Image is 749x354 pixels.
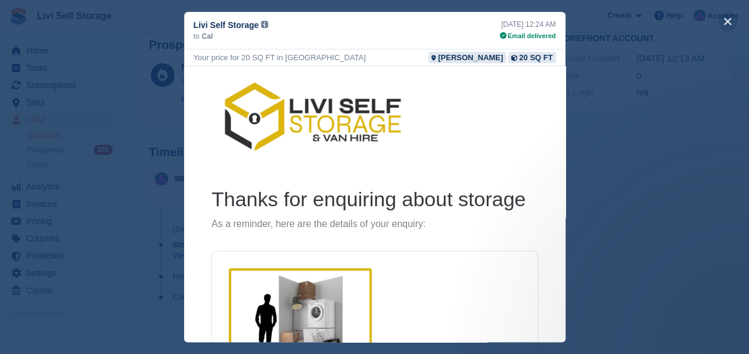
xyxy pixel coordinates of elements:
div: Email delivered [500,31,556,41]
p: As a reminder, here are the details of your enquiry: [27,152,354,164]
span: Livi Self Storage [194,19,259,31]
img: Livi Self Storage Logo [27,10,230,91]
div: [PERSON_NAME] [438,52,503,63]
div: Your price for 20 SQ FT in [GEOGRAPHIC_DATA] [194,52,366,63]
span: to [194,31,200,42]
h1: Thanks for enquiring about storage [27,120,354,146]
a: [PERSON_NAME] [428,52,506,63]
div: 20 SQ FT [519,52,552,63]
span: Cal [202,31,213,42]
img: 20 SQ FT [45,202,188,309]
a: 20 SQ FT [508,52,555,63]
img: icon-info-grey-7440780725fd019a000dd9b08b2336e03edf1995a4989e88bcd33f0948082b44.svg [261,21,268,28]
div: [DATE] 12:24 AM [500,19,556,30]
button: close [718,12,737,31]
h2: 20 SQ FT [45,319,337,342]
